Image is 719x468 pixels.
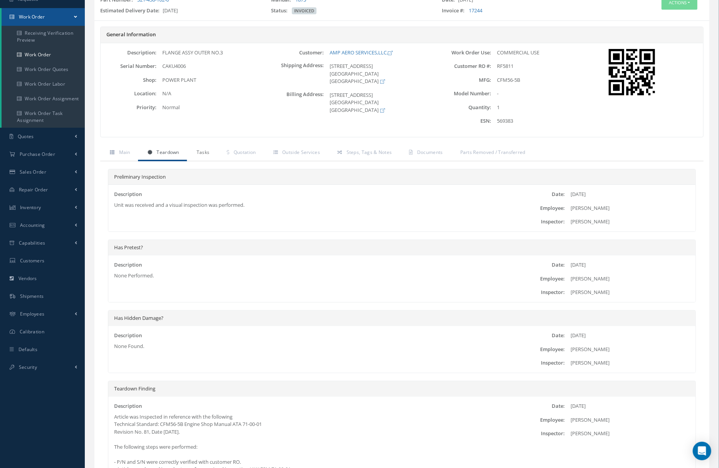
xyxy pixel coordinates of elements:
[500,431,565,436] label: Inspector:
[157,90,268,98] div: N/A
[330,49,392,56] a: AMP AERO SERVICES,LLC.
[20,311,45,317] span: Employees
[435,63,491,69] label: Customer RO #:
[19,364,37,370] span: Security
[101,105,157,110] label: Priority:
[20,328,44,335] span: Calibration
[119,149,130,155] span: Main
[469,7,482,14] a: 17244
[101,50,157,56] label: Description:
[500,417,565,423] label: Employee:
[114,402,142,410] label: Description
[491,76,603,84] div: CFM56-5B
[108,311,695,326] div: Has Hidden Damage?
[417,149,443,155] span: Documents
[20,204,41,211] span: Inventory
[324,63,435,85] div: [STREET_ADDRESS] [GEOGRAPHIC_DATA] [GEOGRAPHIC_DATA]
[565,289,695,296] div: [PERSON_NAME]
[2,47,85,62] a: Work Order
[2,8,85,26] a: Work Order
[157,104,268,112] div: Normal
[435,50,491,56] label: Work Order Use:
[460,149,525,155] span: Parts Removed / Transferred
[157,76,268,84] div: POWER PLANT
[565,416,695,424] div: [PERSON_NAME]
[106,32,697,38] h5: General Information
[500,219,565,225] label: Inspector:
[442,7,468,15] label: Invoice #:
[19,346,37,353] span: Defaults
[217,145,263,161] a: Quotation
[19,275,37,282] span: Vendors
[114,261,142,269] label: Description
[328,145,399,161] a: Steps, Tags & Notes
[2,77,85,91] a: Work Order Labor
[268,50,324,56] label: Customer:
[435,105,491,110] label: Quantity:
[435,77,491,83] label: MFG:
[500,191,565,197] label: Date:
[20,151,55,157] span: Purchase Order
[399,145,450,161] a: Documents
[491,117,603,125] div: 569383
[565,402,695,410] div: [DATE]
[20,293,44,299] span: Shipments
[138,145,187,161] a: Teardown
[500,403,565,409] label: Date:
[162,63,186,69] span: CAKU4006
[100,145,138,161] a: Main
[19,14,45,20] span: Work Order
[565,359,695,367] div: [PERSON_NAME]
[500,333,565,338] label: Date:
[187,145,217,161] a: Tasks
[500,276,565,282] label: Employee:
[565,430,695,438] div: [PERSON_NAME]
[491,90,603,98] div: -
[500,289,565,295] label: Inspector:
[114,201,494,209] div: Unit was received and a visual inspection was performed.
[101,77,157,83] label: Shop:
[19,186,48,193] span: Repair Order
[108,381,695,397] div: Teardown Finding
[435,91,491,96] label: Model Number:
[2,26,85,47] a: Receiving Verification Preview
[565,204,695,212] div: [PERSON_NAME]
[347,149,392,155] span: Steps, Tags & Notes
[100,7,163,15] label: Estimated Delivery Date:
[114,272,494,280] div: None Performed.
[20,222,45,228] span: Accounting
[451,145,533,161] a: Parts Removed / Transferred
[565,218,695,226] div: [PERSON_NAME]
[18,133,34,140] span: Quotes
[2,62,85,77] a: Work Order Quotes
[282,149,320,155] span: Outside Services
[565,261,695,269] div: [DATE]
[324,91,435,114] div: [STREET_ADDRESS] [GEOGRAPHIC_DATA] [GEOGRAPHIC_DATA]
[271,7,291,15] label: Status:
[500,360,565,366] label: Inspector:
[114,332,142,340] label: Description
[268,63,324,85] label: Shipping Address:
[20,169,46,175] span: Sales Order
[19,240,45,246] span: Capabilities
[500,205,565,211] label: Employee:
[157,49,268,57] div: FLANGE ASSY OUTER NO.3
[157,149,179,155] span: Teardown
[197,149,210,155] span: Tasks
[565,275,695,283] div: [PERSON_NAME]
[101,63,157,69] label: Serial Number:
[234,149,256,155] span: Quotation
[565,346,695,353] div: [PERSON_NAME]
[264,145,328,161] a: Outside Services
[609,49,655,95] img: barcode work-order:20806
[491,104,603,112] div: 1
[2,91,85,106] a: Work Order Assignment
[108,240,695,256] div: Has Pretest?
[20,257,45,264] span: Customers
[565,332,695,340] div: [DATE]
[500,346,565,352] label: Employee:
[101,91,157,96] label: Location:
[500,262,565,268] label: Date:
[94,7,265,18] div: [DATE]
[268,91,324,114] label: Billing Address:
